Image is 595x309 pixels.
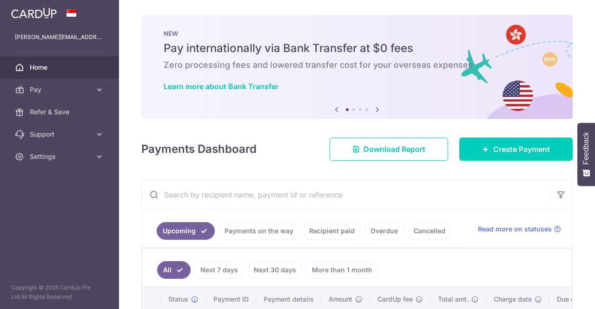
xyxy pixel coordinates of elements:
span: Read more on statuses [478,224,552,234]
a: Upcoming [157,222,215,240]
a: More than 1 month [306,261,378,279]
a: Next 30 days [248,261,302,279]
a: Create Payment [459,138,573,161]
a: Read more on statuses [478,224,561,234]
a: All [157,261,191,279]
a: Learn more about Bank Transfer [164,82,278,91]
a: Download Report [330,138,448,161]
span: Due date [557,295,585,304]
span: Support [30,130,91,139]
span: Total amt. [438,295,469,304]
button: Feedback - Show survey [577,123,595,186]
a: Recipient paid [303,222,361,240]
h5: Pay internationally via Bank Transfer at $0 fees [164,41,550,56]
a: Overdue [364,222,404,240]
span: Pay [30,85,91,94]
a: Next 7 days [194,261,244,279]
span: Home [30,63,91,72]
span: Feedback [582,132,590,164]
h4: Payments Dashboard [141,141,257,158]
span: Status [168,295,188,304]
span: Create Payment [493,144,550,155]
span: Settings [30,152,91,161]
input: Search by recipient name, payment id or reference [142,180,550,210]
span: CardUp fee [377,295,413,304]
h6: Zero processing fees and lowered transfer cost for your overseas expenses [164,59,550,71]
span: Charge date [494,295,532,304]
img: CardUp [11,7,57,19]
span: Download Report [364,144,425,155]
a: Cancelled [408,222,451,240]
p: [PERSON_NAME][EMAIL_ADDRESS][PERSON_NAME][DOMAIN_NAME] [15,33,104,42]
a: Payments on the way [218,222,299,240]
p: NEW [164,30,550,37]
span: Amount [329,295,352,304]
img: Bank transfer banner [141,15,573,119]
span: Refer & Save [30,107,91,117]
